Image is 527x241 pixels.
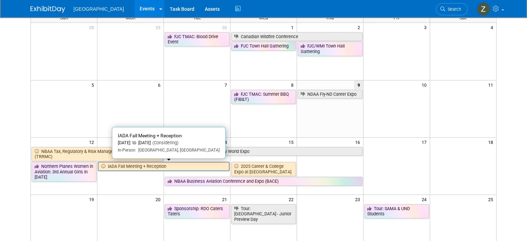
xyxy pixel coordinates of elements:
[354,195,363,204] span: 23
[88,138,97,146] span: 12
[288,138,297,146] span: 15
[354,138,363,146] span: 16
[151,140,178,145] span: (Considering)
[126,15,135,20] span: Mon
[421,80,430,89] span: 10
[326,15,334,20] span: Thu
[445,7,461,12] span: Search
[290,23,297,32] span: 1
[60,15,68,20] span: Sun
[165,32,229,46] a: FJC TMAC: Blood Drive Event
[490,23,496,32] span: 4
[436,3,468,15] a: Search
[30,6,65,13] img: ExhibitDay
[73,6,124,12] span: [GEOGRAPHIC_DATA]
[231,204,296,224] a: Tour: [GEOGRAPHIC_DATA] - Junior Preview Day
[32,147,163,161] a: NBAA Tax, Regulatory & Risk Management Conference (TRRMC)
[231,42,296,51] a: PJC Town Hall Gathering
[135,148,220,153] span: [GEOGRAPHIC_DATA], [GEOGRAPHIC_DATA]
[91,80,97,89] span: 5
[157,80,164,89] span: 6
[98,162,229,171] a: IADA Fall Meeting + Reception
[231,162,296,176] a: 2025 Career & College Expo at [GEOGRAPHIC_DATA]
[423,23,430,32] span: 3
[421,138,430,146] span: 17
[421,195,430,204] span: 24
[155,23,164,32] span: 29
[224,80,230,89] span: 7
[221,23,230,32] span: 30
[459,15,467,20] span: Sat
[477,2,490,16] img: Zoe Graham
[290,80,297,89] span: 8
[231,90,296,104] a: FJC TMAC: Summer BBQ (FIB&T)
[364,204,429,218] a: Tour: SAMA & UND Students
[394,15,399,20] span: Fri
[221,138,230,146] span: 14
[354,80,363,89] span: 9
[32,162,96,182] a: Northern Planes Women in Aviation: 3rd Annual Girls in [DATE]
[298,42,362,56] a: FJC/WMI Town Hall Gathering
[88,195,97,204] span: 19
[118,140,220,146] div: [DATE] to [DATE]
[488,80,496,89] span: 11
[298,90,362,99] a: NDAA Fly-ND Career Expo
[357,23,363,32] span: 2
[165,204,229,218] a: Sponsorship: RDO Caters Taters
[193,15,201,20] span: Tue
[221,195,230,204] span: 21
[231,32,362,41] a: Canadian Wildfire Conference
[488,138,496,146] span: 18
[118,133,182,138] span: IADA Fall Meeting + Reception
[488,195,496,204] span: 25
[165,177,362,186] a: NBAA Business Aviation Conference and Expo (BACE)
[155,195,164,204] span: 20
[259,15,268,20] span: Wed
[88,23,97,32] span: 28
[288,195,297,204] span: 22
[165,147,362,156] a: Meteorological Technology World Expo
[118,148,135,153] span: In-Person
